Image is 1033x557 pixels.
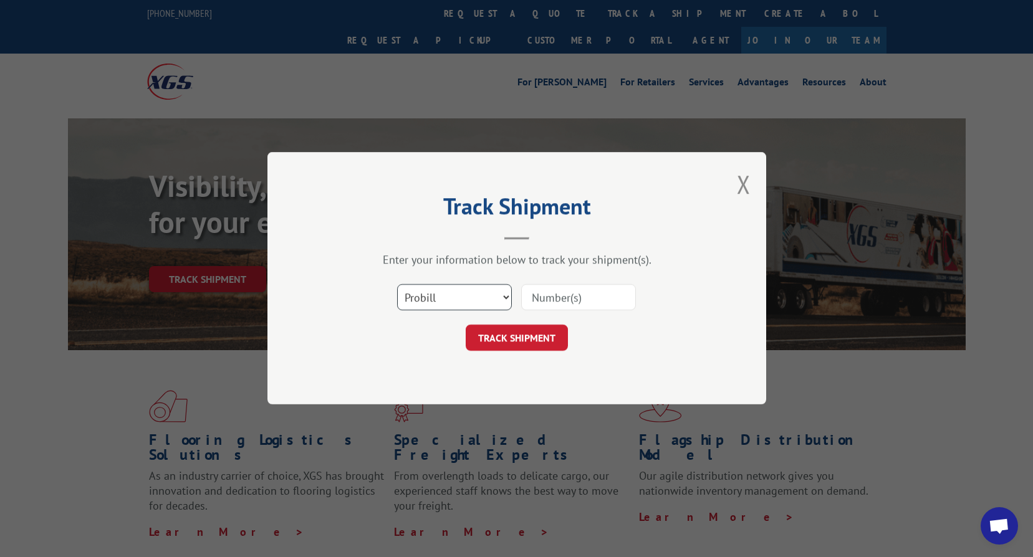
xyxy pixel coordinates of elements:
[981,507,1018,545] div: Open chat
[466,325,568,351] button: TRACK SHIPMENT
[521,285,636,311] input: Number(s)
[330,253,704,267] div: Enter your information below to track your shipment(s).
[330,198,704,221] h2: Track Shipment
[737,168,751,201] button: Close modal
